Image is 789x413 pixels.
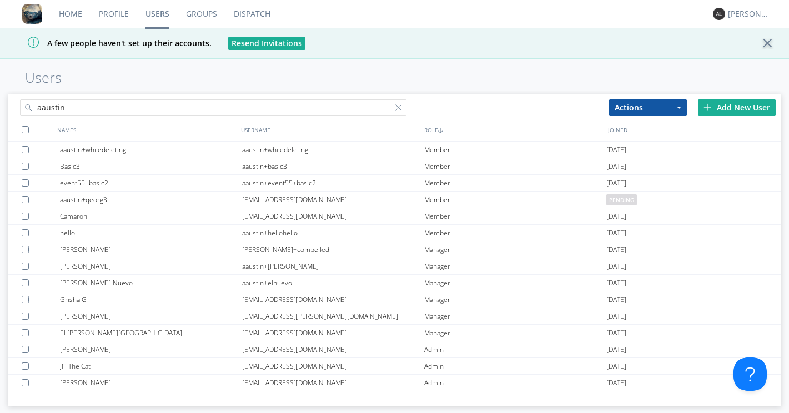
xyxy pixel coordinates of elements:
[606,341,626,358] span: [DATE]
[60,341,242,357] div: [PERSON_NAME]
[8,158,781,175] a: Basic3aaustin+basic3Member[DATE]
[424,358,606,374] div: Admin
[606,375,626,391] span: [DATE]
[242,192,424,208] div: [EMAIL_ADDRESS][DOMAIN_NAME]
[606,208,626,225] span: [DATE]
[60,241,242,258] div: [PERSON_NAME]
[606,225,626,241] span: [DATE]
[8,208,781,225] a: Camaron[EMAIL_ADDRESS][DOMAIN_NAME]Member[DATE]
[424,158,606,174] div: Member
[424,192,606,208] div: Member
[605,122,789,138] div: JOINED
[60,358,242,374] div: Jiji The Cat
[424,308,606,324] div: Manager
[606,241,626,258] span: [DATE]
[606,175,626,192] span: [DATE]
[242,341,424,357] div: [EMAIL_ADDRESS][DOMAIN_NAME]
[242,142,424,158] div: aaustin+whiledeleting
[703,103,711,111] img: plus.svg
[242,325,424,341] div: [EMAIL_ADDRESS][DOMAIN_NAME]
[606,258,626,275] span: [DATE]
[8,341,781,358] a: [PERSON_NAME][EMAIL_ADDRESS][DOMAIN_NAME]Admin[DATE]
[238,122,422,138] div: USERNAME
[424,208,606,224] div: Member
[242,258,424,274] div: aaustin+[PERSON_NAME]
[8,241,781,258] a: [PERSON_NAME][PERSON_NAME]+compelledManager[DATE]
[242,225,424,241] div: aaustin+hellohello
[228,37,305,50] button: Resend Invitations
[424,291,606,308] div: Manager
[242,241,424,258] div: [PERSON_NAME]+compelled
[424,341,606,357] div: Admin
[242,275,424,291] div: aaustin+elnuevo
[60,175,242,191] div: event55+basic2
[424,325,606,341] div: Manager
[60,158,242,174] div: Basic3
[713,8,725,20] img: 373638.png
[424,142,606,158] div: Member
[242,208,424,224] div: [EMAIL_ADDRESS][DOMAIN_NAME]
[606,158,626,175] span: [DATE]
[606,275,626,291] span: [DATE]
[424,375,606,391] div: Admin
[242,308,424,324] div: [EMAIL_ADDRESS][PERSON_NAME][DOMAIN_NAME]
[424,225,606,241] div: Member
[60,192,242,208] div: aaustin+qeorg3
[8,38,212,48] span: A few people haven't set up their accounts.
[60,375,242,391] div: [PERSON_NAME]
[60,208,242,224] div: Camaron
[242,358,424,374] div: [EMAIL_ADDRESS][DOMAIN_NAME]
[606,358,626,375] span: [DATE]
[606,308,626,325] span: [DATE]
[698,99,776,116] div: Add New User
[8,192,781,208] a: aaustin+qeorg3[EMAIL_ADDRESS][DOMAIN_NAME]Memberpending
[8,291,781,308] a: Grisha G[EMAIL_ADDRESS][DOMAIN_NAME]Manager[DATE]
[8,375,781,391] a: [PERSON_NAME][EMAIL_ADDRESS][DOMAIN_NAME]Admin[DATE]
[606,194,637,205] span: pending
[242,291,424,308] div: [EMAIL_ADDRESS][DOMAIN_NAME]
[8,225,781,241] a: helloaaustin+hellohelloMember[DATE]
[733,357,767,391] iframe: Toggle Customer Support
[60,258,242,274] div: [PERSON_NAME]
[8,308,781,325] a: [PERSON_NAME][EMAIL_ADDRESS][PERSON_NAME][DOMAIN_NAME]Manager[DATE]
[8,358,781,375] a: Jiji The Cat[EMAIL_ADDRESS][DOMAIN_NAME]Admin[DATE]
[424,241,606,258] div: Manager
[424,258,606,274] div: Manager
[60,142,242,158] div: aaustin+whiledeleting
[60,308,242,324] div: [PERSON_NAME]
[8,142,781,158] a: aaustin+whiledeletingaaustin+whiledeletingMember[DATE]
[8,258,781,275] a: [PERSON_NAME]aaustin+[PERSON_NAME]Manager[DATE]
[242,375,424,391] div: [EMAIL_ADDRESS][DOMAIN_NAME]
[22,4,42,24] img: 8ff700cf5bab4eb8a436322861af2272
[424,275,606,291] div: Manager
[20,99,406,116] input: Search users
[728,8,770,19] div: [PERSON_NAME]
[60,225,242,241] div: hello
[424,175,606,191] div: Member
[60,275,242,291] div: [PERSON_NAME] Nuevo
[609,99,687,116] button: Actions
[60,325,242,341] div: El [PERSON_NAME][GEOGRAPHIC_DATA]
[8,275,781,291] a: [PERSON_NAME] Nuevoaaustin+elnuevoManager[DATE]
[242,158,424,174] div: aaustin+basic3
[606,325,626,341] span: [DATE]
[421,122,605,138] div: ROLE
[242,175,424,191] div: aaustin+event55+basic2
[606,142,626,158] span: [DATE]
[60,291,242,308] div: Grisha G
[606,291,626,308] span: [DATE]
[8,175,781,192] a: event55+basic2aaustin+event55+basic2Member[DATE]
[8,325,781,341] a: El [PERSON_NAME][GEOGRAPHIC_DATA][EMAIL_ADDRESS][DOMAIN_NAME]Manager[DATE]
[54,122,238,138] div: NAMES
